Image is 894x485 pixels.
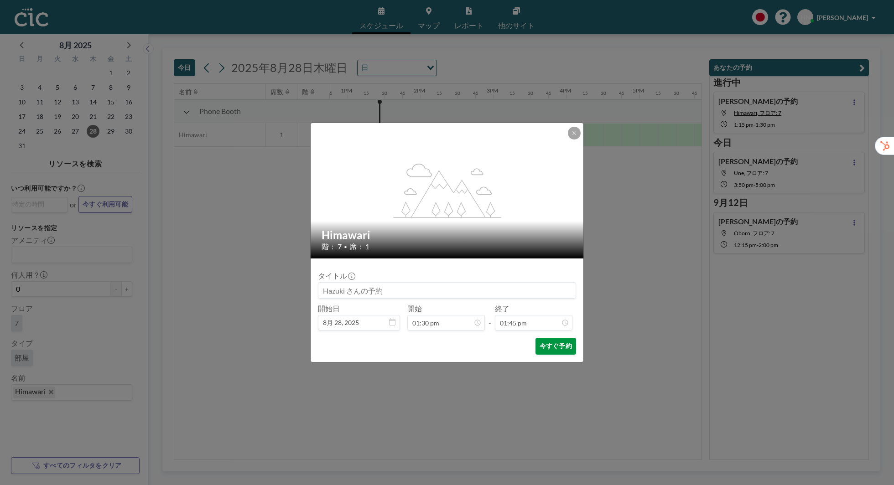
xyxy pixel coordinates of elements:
label: 開始 [407,304,422,313]
span: 席： 1 [349,242,369,251]
label: タイトル [318,271,354,280]
label: 開始日 [318,304,340,313]
h2: Himawari [322,228,573,242]
button: 今すぐ予約 [535,338,576,355]
g: flex-grow: 1.2; [394,163,501,217]
span: 階： 7 [322,242,342,251]
span: • [344,243,347,250]
span: - [489,307,491,327]
label: 終了 [495,304,509,313]
input: Hazuki さんの予約 [318,283,576,298]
